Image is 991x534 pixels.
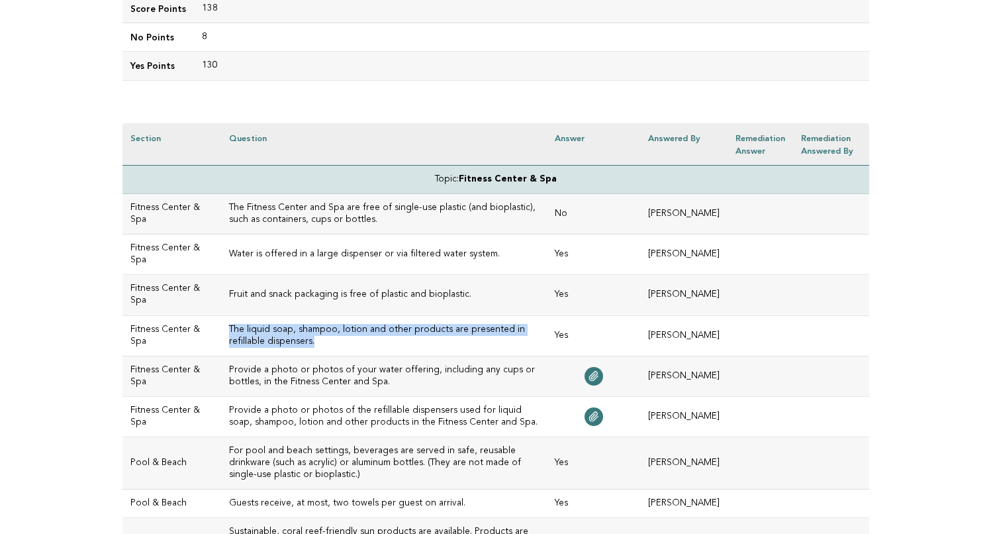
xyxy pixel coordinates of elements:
td: [PERSON_NAME] [640,437,728,490]
td: [PERSON_NAME] [640,356,728,396]
h3: For pool and beach settings, beverages are served in safe, reusable drinkware (such as acrylic) o... [229,445,540,481]
th: Answered by [640,123,728,166]
td: Yes [547,490,640,518]
td: [PERSON_NAME] [640,315,728,356]
td: [PERSON_NAME] [640,490,728,518]
td: No [547,194,640,235]
td: Fitness Center & Spa [122,275,221,315]
td: Pool & Beach [122,490,221,518]
th: Remediation Answer [728,123,793,166]
th: Remediation Answered by [793,123,869,166]
td: Yes [547,235,640,275]
h3: Fruit and snack packaging is free of plastic and bioplastic. [229,289,540,301]
td: [PERSON_NAME] [640,235,728,275]
h3: Water is offered in a large dispenser or via filtered water system. [229,248,540,260]
td: Yes Points [122,52,194,80]
h3: The Fitness Center and Spa are free of single-use plastic (and bioplastic), such as containers, c... [229,202,540,226]
td: [PERSON_NAME] [640,396,728,437]
td: Yes [547,275,640,315]
th: Answer [547,123,640,166]
th: Question [221,123,547,166]
td: Yes [547,315,640,356]
td: Fitness Center & Spa [122,396,221,437]
td: [PERSON_NAME] [640,194,728,235]
td: 130 [194,52,869,80]
td: Pool & Beach [122,437,221,490]
td: Topic: [122,165,869,193]
td: [PERSON_NAME] [640,275,728,315]
td: Fitness Center & Spa [122,315,221,356]
td: Fitness Center & Spa [122,194,221,235]
td: Fitness Center & Spa [122,356,221,396]
td: Fitness Center & Spa [122,235,221,275]
strong: Fitness Center & Spa [459,175,557,184]
th: Section [122,123,221,166]
td: Yes [547,437,640,490]
h3: Guests receive, at most, two towels per guest on arrival. [229,498,540,509]
td: No Points [122,23,194,52]
h3: The liquid soap, shampoo, lotion and other products are presented in refillable dispensers. [229,324,540,348]
h3: Provide a photo or photos of the refillable dispensers used for liquid soap, shampoo, lotion and ... [229,405,540,429]
h3: Provide a photo or photos of your water offering, including any cups or bottles, in the Fitness C... [229,364,540,388]
td: 8 [194,23,869,52]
